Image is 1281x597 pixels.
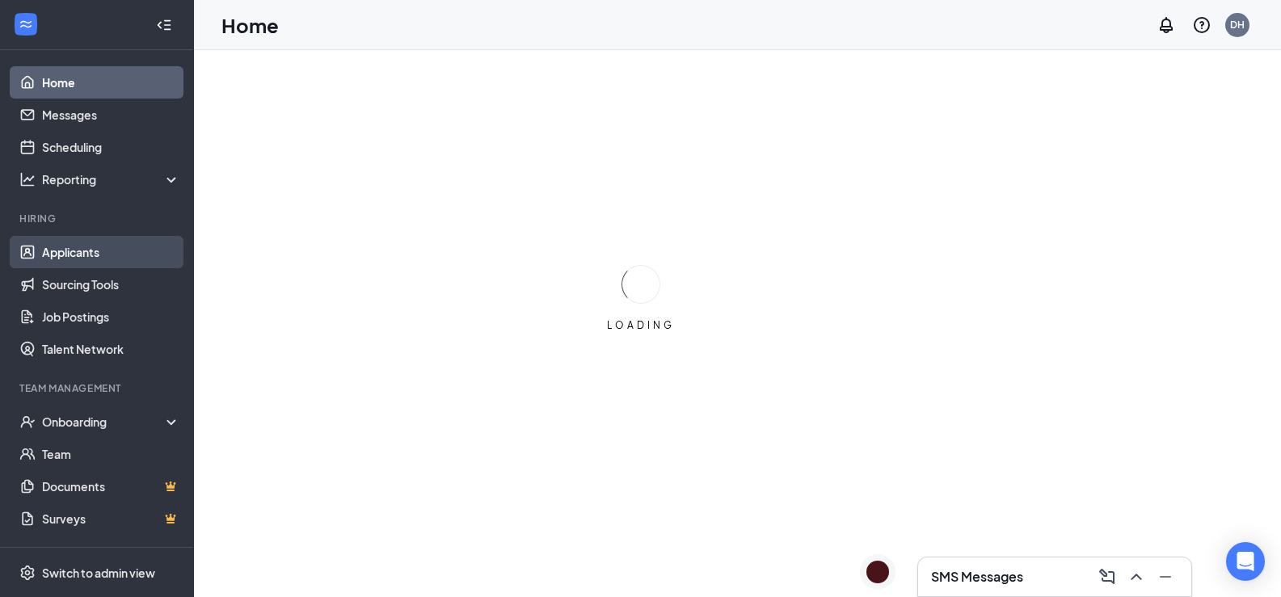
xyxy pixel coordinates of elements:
[1094,564,1120,590] button: ComposeMessage
[42,414,166,430] div: Onboarding
[42,131,180,163] a: Scheduling
[42,236,180,268] a: Applicants
[1157,15,1176,35] svg: Notifications
[1127,567,1146,586] svg: ChevronUp
[19,212,177,225] div: Hiring
[1123,564,1149,590] button: ChevronUp
[19,381,177,395] div: Team Management
[600,318,681,332] div: LOADING
[1152,564,1178,590] button: Minimize
[42,171,181,187] div: Reporting
[19,171,36,187] svg: Analysis
[42,565,155,581] div: Switch to admin view
[42,333,180,365] a: Talent Network
[1156,567,1175,586] svg: Minimize
[42,99,180,131] a: Messages
[1230,18,1245,32] div: DH
[42,268,180,301] a: Sourcing Tools
[42,470,180,502] a: DocumentsCrown
[19,414,36,430] svg: UserCheck
[42,438,180,470] a: Team
[42,66,180,99] a: Home
[1098,567,1117,586] svg: ComposeMessage
[931,568,1023,586] h3: SMS Messages
[18,16,34,32] svg: WorkstreamLogo
[156,17,172,33] svg: Collapse
[1192,15,1211,35] svg: QuestionInfo
[1226,542,1265,581] div: Open Intercom Messenger
[221,11,279,39] h1: Home
[42,502,180,535] a: SurveysCrown
[19,565,36,581] svg: Settings
[42,301,180,333] a: Job Postings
